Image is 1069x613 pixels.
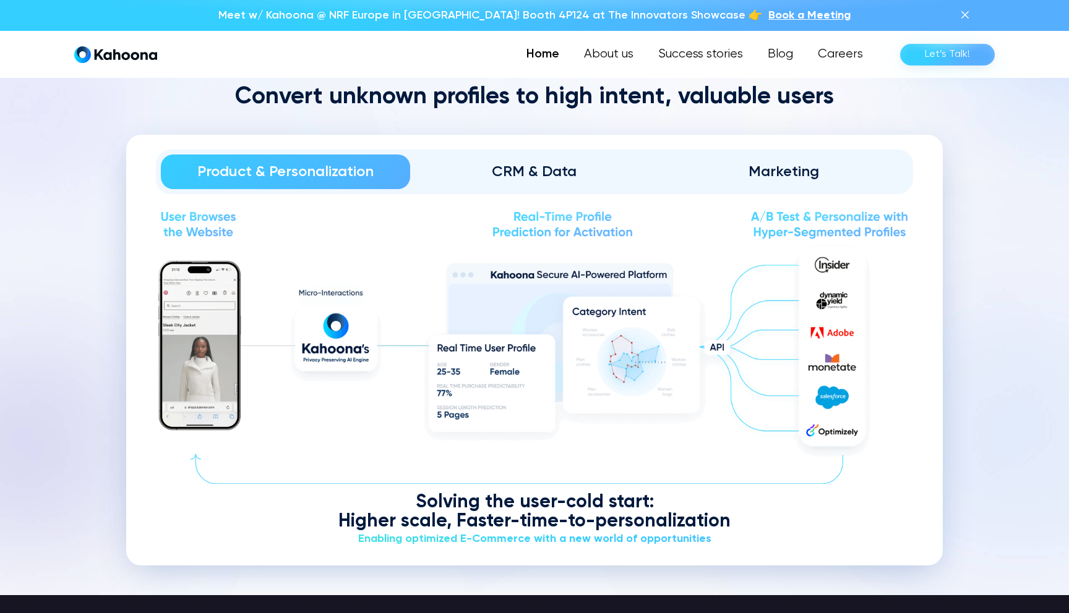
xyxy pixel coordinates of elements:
[178,162,393,182] div: Product & Personalization
[156,531,913,547] div: Enabling optimized E-Commerce with a new world of opportunities
[427,162,642,182] div: CRM & Data
[768,10,851,21] span: Book a Meeting
[646,42,755,67] a: Success stories
[572,42,646,67] a: About us
[676,162,891,182] div: Marketing
[126,83,943,112] h2: Convert unknown profiles to high intent, valuable users
[218,7,762,23] p: Meet w/ Kahoona @ NRF Europe in [GEOGRAPHIC_DATA]! Booth 4P124 at The Innovators Showcase 👉
[74,46,157,64] a: home
[805,42,875,67] a: Careers
[156,493,913,531] div: Solving the user-cold start: Higher scale, Faster-time-to-personalization
[768,7,851,23] a: Book a Meeting
[900,44,995,66] a: Let’s Talk!
[514,42,572,67] a: Home
[925,44,970,64] div: Let’s Talk!
[755,42,805,67] a: Blog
